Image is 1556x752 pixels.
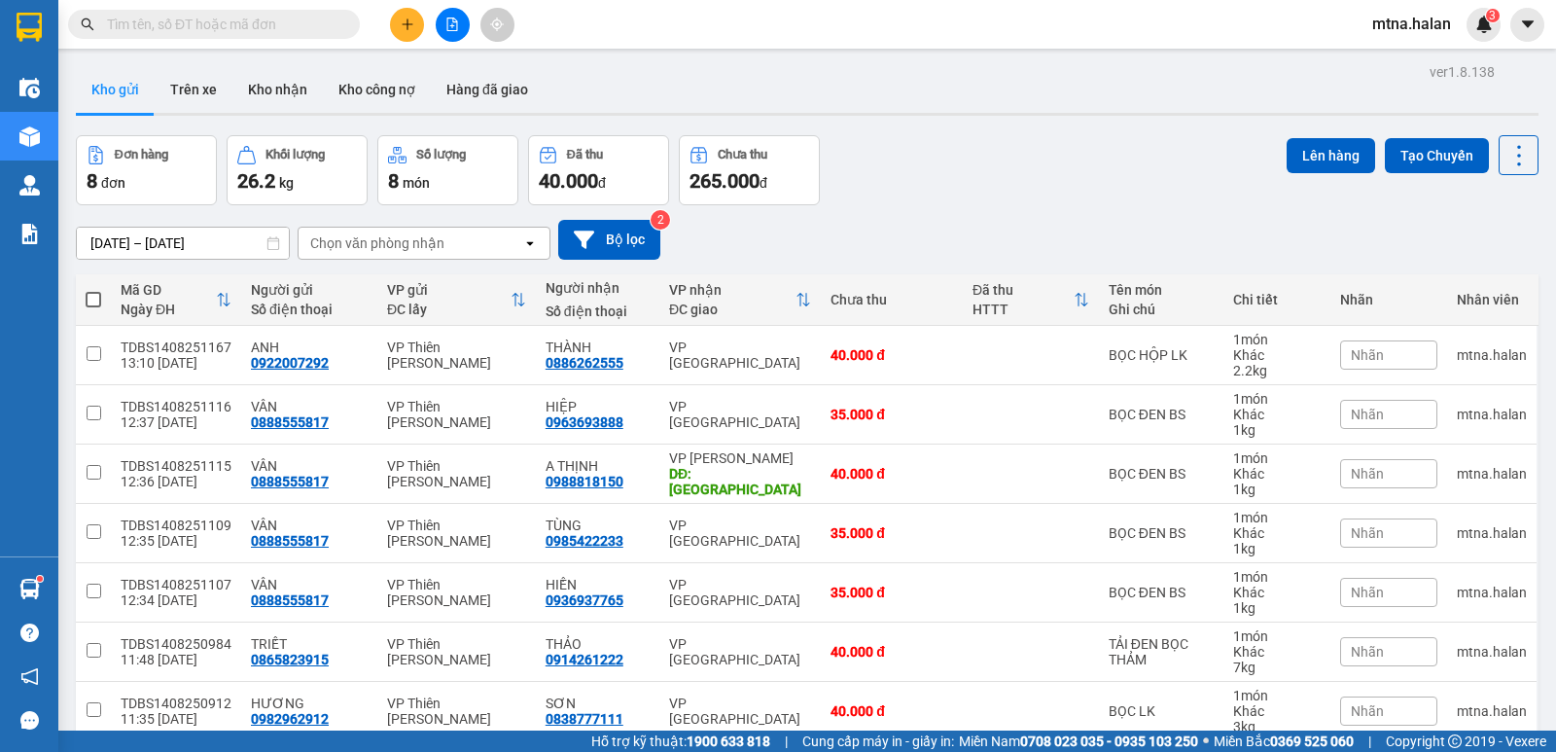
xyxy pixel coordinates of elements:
button: Kho gửi [76,66,155,113]
span: 265.000 [690,169,760,193]
span: aim [490,18,504,31]
div: Chưa thu [831,292,953,307]
sup: 3 [1486,9,1500,22]
input: Select a date range. [77,228,289,259]
div: Nhân viên [1457,292,1527,307]
span: ⚪️ [1203,737,1209,745]
img: logo-vxr [17,13,42,42]
div: 1 món [1233,628,1321,644]
span: caret-down [1519,16,1537,33]
div: Khác [1233,466,1321,482]
img: warehouse-icon [19,126,40,147]
div: VP Thiên [PERSON_NAME] [387,577,526,608]
div: TDBS1408251167 [121,340,231,355]
img: solution-icon [19,224,40,244]
div: 1 món [1233,688,1321,703]
div: Nhãn [1340,292,1437,307]
div: 40.000 đ [831,466,953,482]
div: VP Thiên [PERSON_NAME] [387,696,526,727]
div: Người nhận [546,280,650,296]
div: Chưa thu [718,148,767,161]
span: Miền Nam [959,731,1198,752]
div: Đơn hàng [115,148,168,161]
span: mtna.halan [1357,12,1467,36]
div: TDBS1408251107 [121,577,231,592]
button: caret-down [1510,8,1544,42]
div: Khác [1233,347,1321,363]
span: đ [760,175,767,191]
div: mtna.halan [1457,407,1527,422]
div: TDBS1408251109 [121,518,231,533]
th: Toggle SortBy [659,274,821,326]
div: A THỊNH [546,458,650,474]
div: 0888555817 [251,474,329,489]
div: VP [PERSON_NAME] [669,450,811,466]
div: 3 kg [1233,719,1321,734]
div: VP Thiên [PERSON_NAME] [387,636,526,667]
div: TÙNG [546,518,650,533]
div: ANH [251,340,368,355]
span: Nhãn [1351,466,1384,482]
div: 0838777111 [546,711,623,727]
div: VP [GEOGRAPHIC_DATA] [669,518,811,549]
div: Khác [1233,703,1321,719]
div: 0914261222 [546,652,623,667]
span: Nhãn [1351,525,1384,541]
div: 0982962912 [251,711,329,727]
div: Số lượng [416,148,466,161]
button: Đơn hàng8đơn [76,135,217,205]
div: ĐC giao [669,302,796,317]
div: VÂN [251,399,368,414]
div: VÂN [251,518,368,533]
div: Mã GD [121,282,216,298]
input: Tìm tên, số ĐT hoặc mã đơn [107,14,336,35]
span: | [1368,731,1371,752]
button: Kho công nợ [323,66,431,113]
div: VP Thiên [PERSON_NAME] [387,458,526,489]
div: TDBS1408251116 [121,399,231,414]
img: warehouse-icon [19,579,40,599]
div: Số điện thoại [251,302,368,317]
div: 0936937765 [546,592,623,608]
div: Khối lượng [265,148,325,161]
div: Khác [1233,585,1321,600]
div: 40.000 đ [831,703,953,719]
div: mtna.halan [1457,347,1527,363]
div: 1 kg [1233,482,1321,497]
div: Khác [1233,644,1321,660]
div: Tên món [1109,282,1214,298]
span: 40.000 [539,169,598,193]
div: HIỆP [546,399,650,414]
div: 2.2 kg [1233,363,1321,378]
div: VÂN [251,577,368,592]
div: BỌC HỘP LK [1109,347,1214,363]
img: warehouse-icon [19,175,40,196]
div: VP [GEOGRAPHIC_DATA] [669,399,811,430]
button: Lên hàng [1287,138,1375,173]
span: message [20,711,39,730]
sup: 1 [37,576,43,582]
div: Ngày ĐH [121,302,216,317]
div: HTTT [972,302,1074,317]
span: món [403,175,430,191]
div: Ghi chú [1109,302,1214,317]
button: aim [480,8,514,42]
div: 1 món [1233,510,1321,525]
img: icon-new-feature [1475,16,1493,33]
div: 12:35 [DATE] [121,533,231,549]
div: 0963693888 [546,414,623,430]
div: 1 kg [1233,541,1321,556]
div: VP nhận [669,282,796,298]
button: Trên xe [155,66,232,113]
div: 13:10 [DATE] [121,355,231,371]
span: 8 [87,169,97,193]
span: Nhãn [1351,347,1384,363]
div: 1 món [1233,450,1321,466]
span: 26.2 [237,169,275,193]
img: warehouse-icon [19,78,40,98]
button: Hàng đã giao [431,66,544,113]
button: Khối lượng26.2kg [227,135,368,205]
div: 1 món [1233,391,1321,407]
strong: 0369 525 060 [1270,734,1354,749]
span: file-add [445,18,459,31]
